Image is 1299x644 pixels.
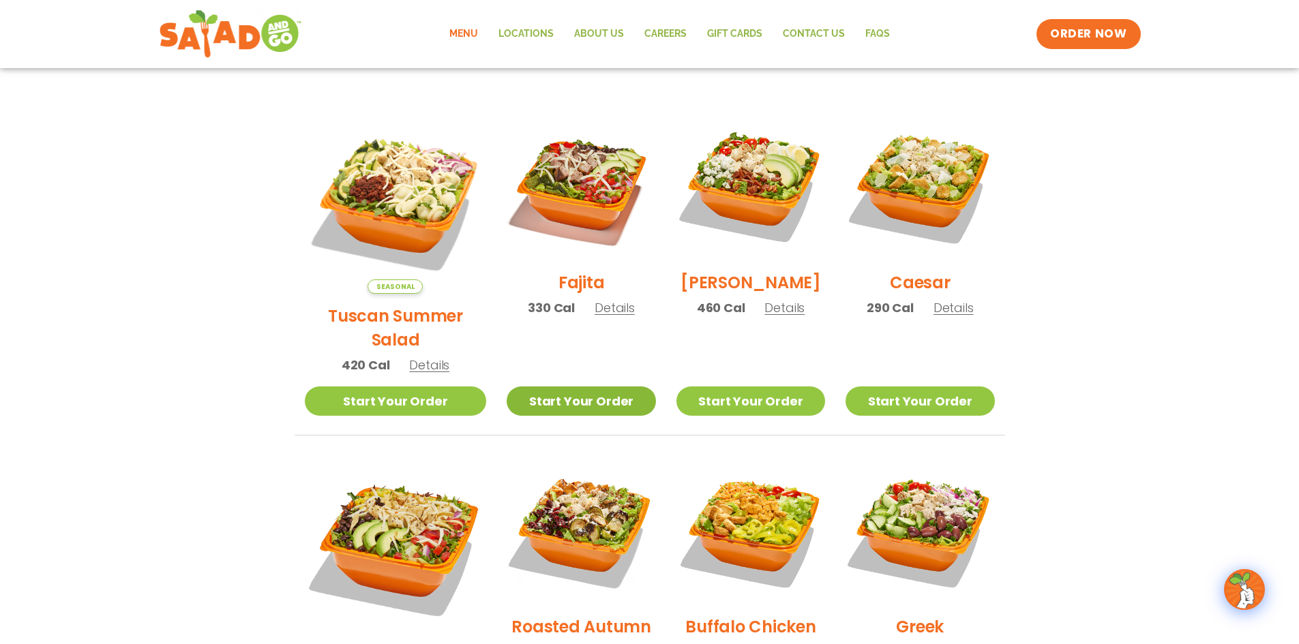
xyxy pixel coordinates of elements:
span: 460 Cal [697,298,745,317]
span: 420 Cal [342,356,390,374]
a: Menu [439,18,488,50]
a: ORDER NOW [1036,19,1140,49]
a: Locations [488,18,564,50]
a: GIFT CARDS [697,18,773,50]
img: Product photo for Fajita Salad [507,112,655,260]
span: 290 Cal [867,298,914,317]
span: Details [409,356,449,373]
h2: Caesar [890,271,951,294]
h2: Roasted Autumn [511,615,651,639]
img: new-SAG-logo-768×292 [159,7,303,61]
span: Details [595,299,635,316]
h2: [PERSON_NAME] [681,271,821,294]
h2: Tuscan Summer Salad [305,304,487,352]
img: Product photo for Tuscan Summer Salad [305,112,487,294]
a: Start Your Order [676,386,825,416]
a: Careers [634,18,697,50]
a: Contact Us [773,18,855,50]
a: About Us [564,18,634,50]
span: Details [934,299,974,316]
a: Start Your Order [507,386,655,416]
span: Seasonal [368,279,423,294]
img: Product photo for Greek Salad [846,456,994,604]
img: Product photo for Cobb Salad [676,112,825,260]
span: 330 Cal [528,298,575,317]
img: Product photo for Caesar Salad [846,112,994,260]
a: FAQs [855,18,900,50]
span: Details [764,299,805,316]
a: Start Your Order [305,386,487,416]
img: wpChatIcon [1225,570,1264,609]
nav: Menu [439,18,900,50]
img: Product photo for Roasted Autumn Salad [507,456,655,604]
h2: Buffalo Chicken [685,615,816,639]
img: Product photo for BBQ Ranch Salad [305,456,487,638]
img: Product photo for Buffalo Chicken Salad [676,456,825,604]
a: Start Your Order [846,386,994,416]
h2: Fajita [558,271,605,294]
h2: Greek [896,615,944,639]
span: ORDER NOW [1050,26,1126,42]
